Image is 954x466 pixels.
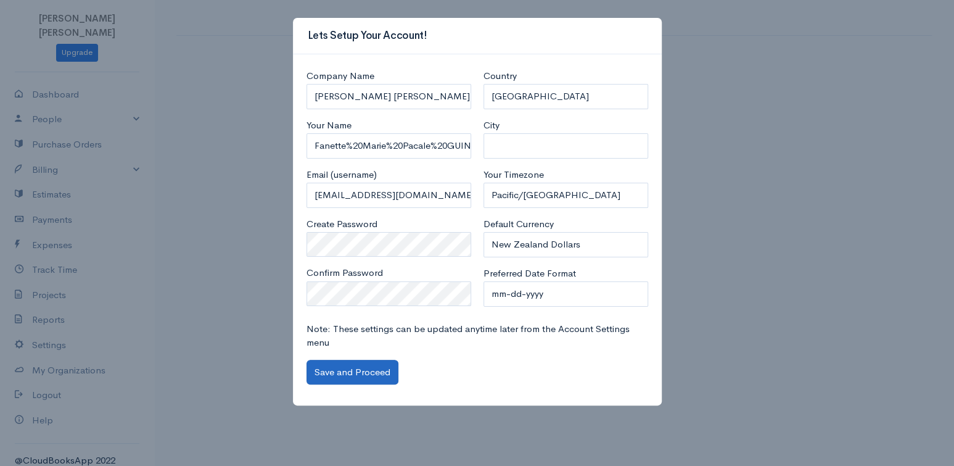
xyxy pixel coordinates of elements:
[306,69,374,83] label: Company Name
[483,168,544,182] label: Your Timezone
[306,322,648,350] p: Note: These settings can be updated anytime later from the Account Settings menu
[306,266,383,280] label: Confirm Password
[308,28,427,44] h3: Lets Setup Your Account!
[483,69,517,83] label: Country
[483,217,554,231] label: Default Currency
[306,119,352,133] label: Your Name
[306,168,377,182] label: Email (username)
[483,267,576,281] label: Preferred Date Format
[306,217,377,231] label: Create Password
[483,119,500,133] label: City
[306,360,398,385] button: Save and Proceed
